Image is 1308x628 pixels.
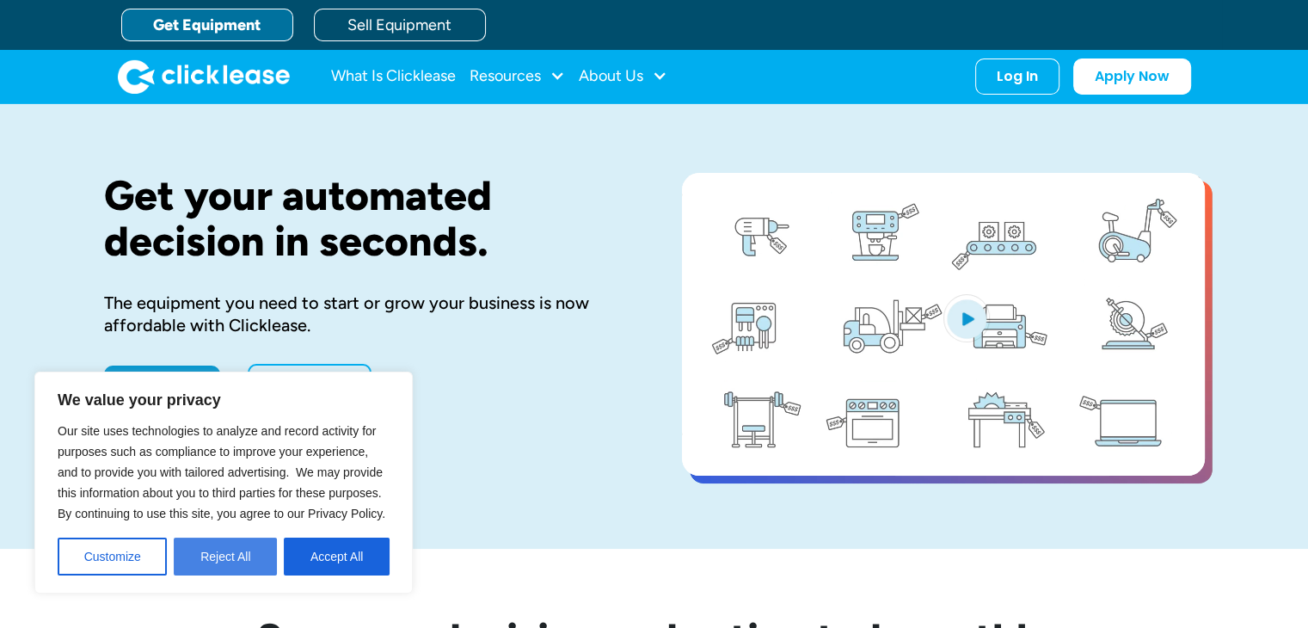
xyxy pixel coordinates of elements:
a: Learn More [248,364,372,402]
div: About Us [579,59,667,94]
a: home [118,59,290,94]
a: open lightbox [682,173,1205,476]
a: Sell Equipment [314,9,486,41]
div: Log In [997,68,1038,85]
span: Our site uses technologies to analyze and record activity for purposes such as compliance to impr... [58,424,385,520]
button: Customize [58,538,167,576]
img: Blue play button logo on a light blue circular background [943,294,990,342]
img: Clicklease logo [118,59,290,94]
div: We value your privacy [34,372,413,594]
button: Accept All [284,538,390,576]
a: Apply Now [104,366,220,400]
h1: Get your automated decision in seconds. [104,173,627,264]
a: Get Equipment [121,9,293,41]
p: We value your privacy [58,390,390,410]
div: Resources [470,59,565,94]
a: What Is Clicklease [331,59,456,94]
div: The equipment you need to start or grow your business is now affordable with Clicklease. [104,292,627,336]
button: Reject All [174,538,277,576]
a: Apply Now [1073,58,1191,95]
